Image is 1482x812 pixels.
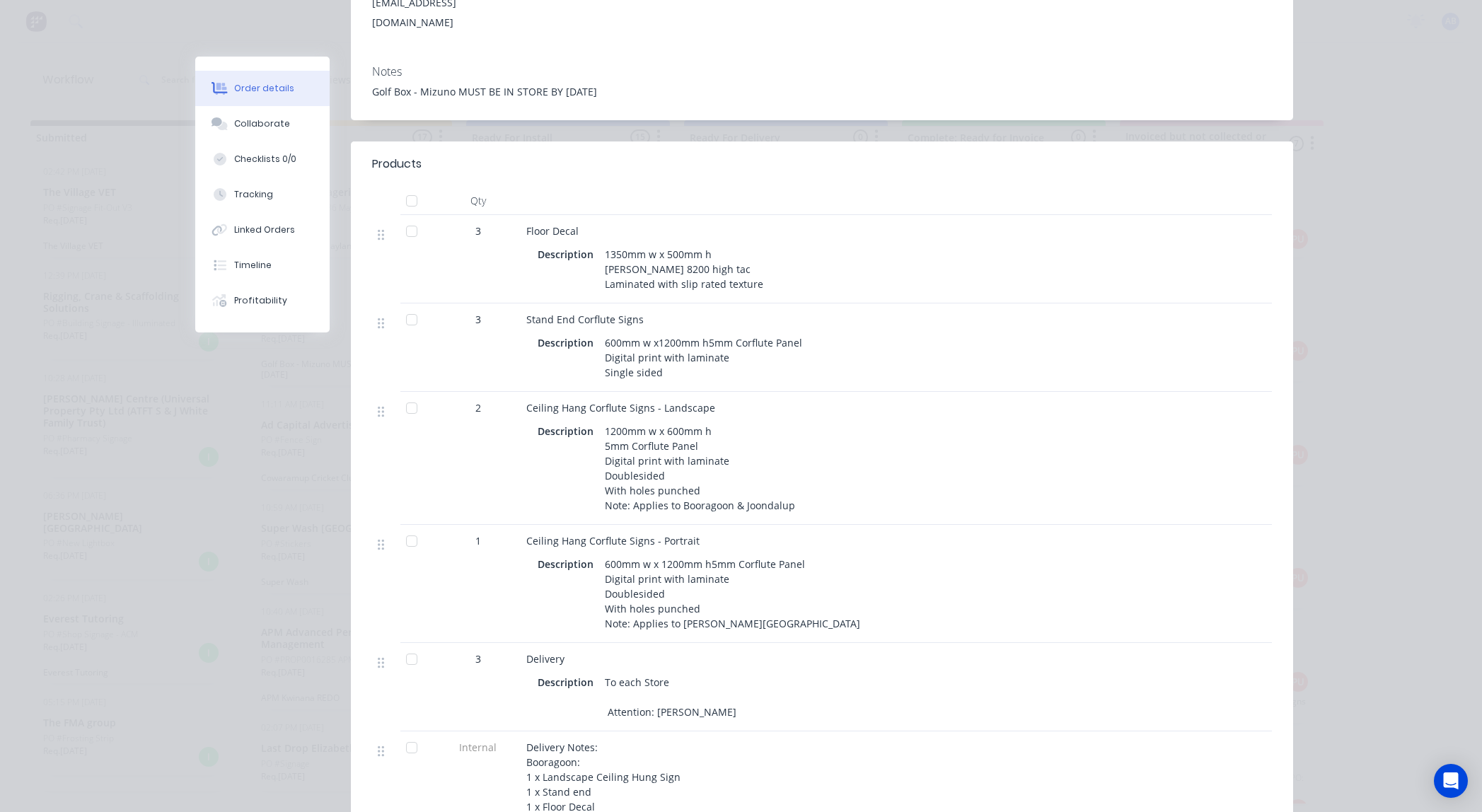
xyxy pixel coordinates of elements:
[234,188,273,201] div: Tracking
[526,313,644,326] span: Stand End Corflute Signs
[234,153,296,166] div: Checklists 0/0
[538,554,599,574] div: Description
[475,651,481,666] span: 3
[195,177,330,212] button: Tracking
[234,224,295,236] div: Linked Orders
[234,82,294,95] div: Order details
[195,141,330,177] button: Checklists 0/0
[538,244,599,265] div: Description
[195,283,330,318] button: Profitability
[372,84,1272,99] div: Golf Box - Mizuno MUST BE IN STORE BY [DATE]
[526,652,565,666] span: Delivery
[234,294,287,307] div: Profitability
[195,212,330,248] button: Linked Orders
[599,421,801,516] div: 1200mm w x 600mm h 5mm Corflute Panel Digital print with laminate Doublesided With holes punched ...
[475,533,481,548] span: 1
[195,248,330,283] button: Timeline
[372,65,1272,79] div: Notes
[1434,764,1468,798] div: Open Intercom Messenger
[599,554,866,634] div: 600mm w x 1200mm h5mm Corflute Panel Digital print with laminate Doublesided With holes punched N...
[195,71,330,106] button: Order details
[475,400,481,415] span: 2
[234,259,272,272] div: Timeline
[538,421,599,441] div: Description
[526,534,700,547] span: Ceiling Hang Corflute Signs - Portrait
[538,332,599,353] div: Description
[234,117,290,130] div: Collaborate
[372,156,422,173] div: Products
[526,224,579,238] span: Floor Decal
[599,672,742,722] div: To each Store Attention: [PERSON_NAME]
[475,224,481,238] span: 3
[475,312,481,327] span: 3
[195,106,330,141] button: Collaborate
[441,740,515,755] span: Internal
[599,332,808,383] div: 600mm w x1200mm h5mm Corflute Panel Digital print with laminate Single sided
[599,244,769,294] div: 1350mm w x 500mm h [PERSON_NAME] 8200 high tac Laminated with slip rated texture
[538,672,599,692] div: Description
[436,187,521,215] div: Qty
[526,401,715,414] span: Ceiling Hang Corflute Signs - Landscape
